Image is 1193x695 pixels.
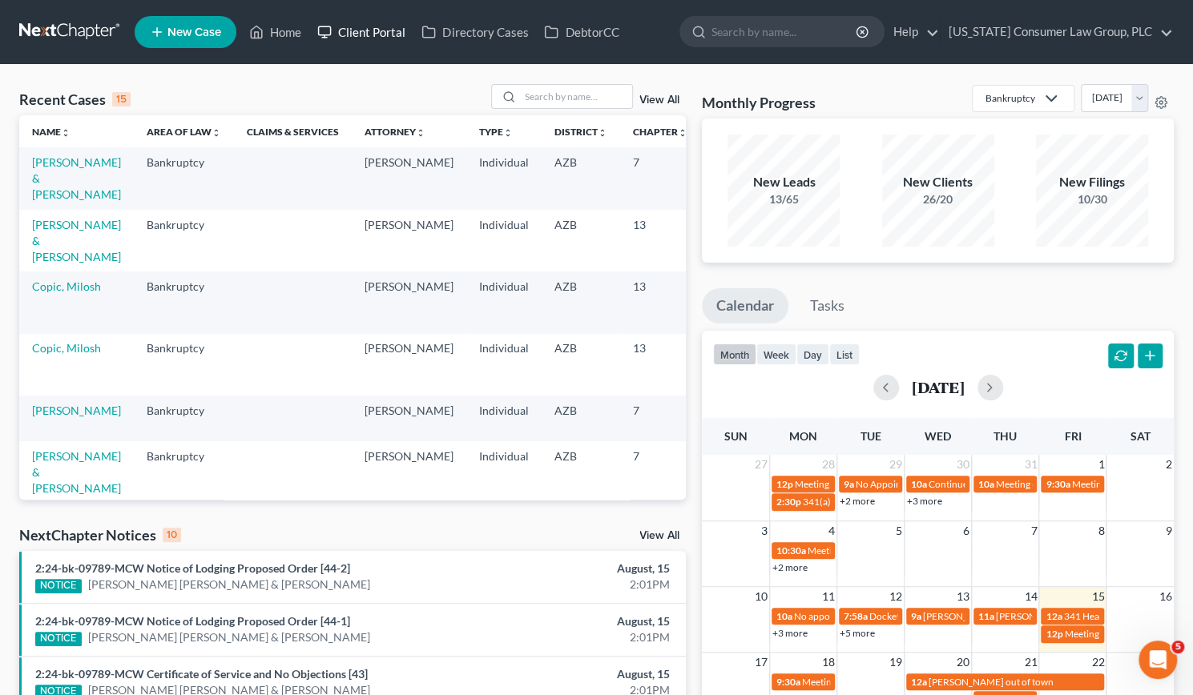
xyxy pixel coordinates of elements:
[776,478,793,490] span: 12p
[996,478,1174,490] span: Meeting of Creditors for [PERSON_NAME]
[844,610,868,622] span: 7:58a
[911,610,921,622] span: 9a
[978,610,994,622] span: 11a
[352,210,466,271] td: [PERSON_NAME]
[1130,429,1150,443] span: Sat
[829,343,860,365] button: list
[134,210,234,271] td: Bankruptcy
[840,495,875,507] a: +2 more
[134,147,234,209] td: Bankruptcy
[911,478,927,490] span: 10a
[795,478,1058,490] span: Meeting of Creditors for [PERSON_NAME] & [PERSON_NAME]
[416,128,425,138] i: unfold_more
[955,455,971,474] span: 30
[167,26,221,38] span: New Case
[32,404,121,417] a: [PERSON_NAME]
[309,18,413,46] a: Client Portal
[702,93,816,112] h3: Monthly Progress
[147,126,221,138] a: Area of Lawunfold_more
[1036,173,1148,191] div: New Filings
[1022,653,1038,672] span: 21
[134,271,234,333] td: Bankruptcy
[620,396,700,441] td: 7
[35,579,82,593] div: NOTICE
[35,632,82,646] div: NOTICE
[840,627,875,639] a: +5 more
[413,18,536,46] a: Directory Cases
[352,147,466,209] td: [PERSON_NAME]
[776,676,800,688] span: 9:30a
[955,653,971,672] span: 20
[713,343,756,365] button: month
[911,676,927,688] span: 12a
[554,126,607,138] a: Districtunfold_more
[466,396,542,441] td: Individual
[639,94,679,106] a: View All
[985,91,1035,105] div: Bankruptcy
[955,587,971,606] span: 13
[35,561,350,575] a: 2:24-bk-09789-MCW Notice of Lodging Proposed Order [44-2]
[1046,610,1062,622] span: 12a
[727,191,840,207] div: 13/65
[1046,478,1070,490] span: 9:30a
[32,126,71,138] a: Nameunfold_more
[1139,641,1177,679] iframe: Intercom live chat
[536,18,627,46] a: DebtorCC
[542,441,620,503] td: AZB
[542,271,620,333] td: AZB
[542,147,620,209] td: AZB
[32,218,121,263] a: [PERSON_NAME] & [PERSON_NAME]
[466,210,542,271] td: Individual
[907,495,942,507] a: +3 more
[352,334,466,396] td: [PERSON_NAME]
[1096,521,1106,540] span: 8
[212,128,221,138] i: unfold_more
[620,334,700,396] td: 13
[923,610,1018,622] span: [PERSON_NAME] Trial
[542,334,620,396] td: AZB
[885,18,939,46] a: Help
[869,610,1013,622] span: Docket Text: for [PERSON_NAME]
[772,627,808,639] a: +3 more
[32,341,101,355] a: Copic, Milosh
[1096,455,1106,474] span: 1
[888,653,904,672] span: 19
[776,496,801,508] span: 2:30p
[996,610,1106,622] span: [PERSON_NAME] Hearing
[756,343,796,365] button: week
[1090,587,1106,606] span: 15
[1090,653,1106,672] span: 22
[1029,521,1038,540] span: 7
[134,441,234,503] td: Bankruptcy
[469,576,670,593] div: 2:01PM
[503,128,513,138] i: unfold_more
[1036,191,1148,207] div: 10/30
[724,429,748,443] span: Sun
[789,429,817,443] span: Mon
[711,17,858,46] input: Search by name...
[19,525,181,544] div: NextChapter Notices
[466,334,542,396] td: Individual
[234,115,352,147] th: Claims & Services
[925,429,951,443] span: Wed
[352,271,466,333] td: [PERSON_NAME]
[894,521,904,540] span: 5
[241,18,309,46] a: Home
[776,544,806,556] span: 10:30a
[19,90,131,109] div: Recent Cases
[929,676,1054,688] span: [PERSON_NAME] out of town
[598,128,607,138] i: unfold_more
[753,455,769,474] span: 27
[469,560,670,576] div: August, 15
[1022,587,1038,606] span: 14
[860,429,881,443] span: Tue
[1022,455,1038,474] span: 31
[163,528,181,542] div: 10
[134,334,234,396] td: Bankruptcy
[882,173,994,191] div: New Clients
[888,455,904,474] span: 29
[479,126,513,138] a: Typeunfold_more
[469,613,670,629] div: August, 15
[820,653,836,672] span: 18
[856,478,930,490] span: No Appointments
